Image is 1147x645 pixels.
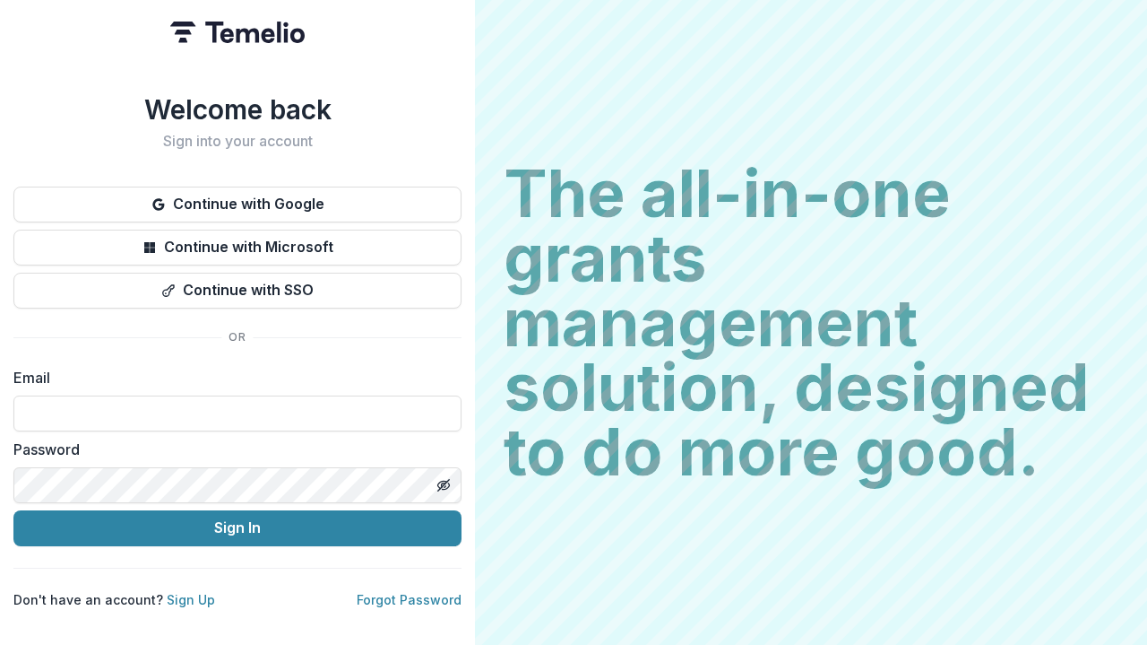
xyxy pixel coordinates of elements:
[170,22,305,43] img: Temelio
[13,93,461,126] h1: Welcome back
[13,273,461,309] button: Continue with SSO
[13,133,461,150] h2: Sign into your account
[13,367,451,388] label: Email
[13,187,461,222] button: Continue with Google
[13,439,451,460] label: Password
[429,471,458,500] button: Toggle password visibility
[13,590,215,609] p: Don't have an account?
[13,230,461,266] button: Continue with Microsoft
[13,510,461,546] button: Sign In
[167,592,215,607] a: Sign Up
[357,592,461,607] a: Forgot Password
